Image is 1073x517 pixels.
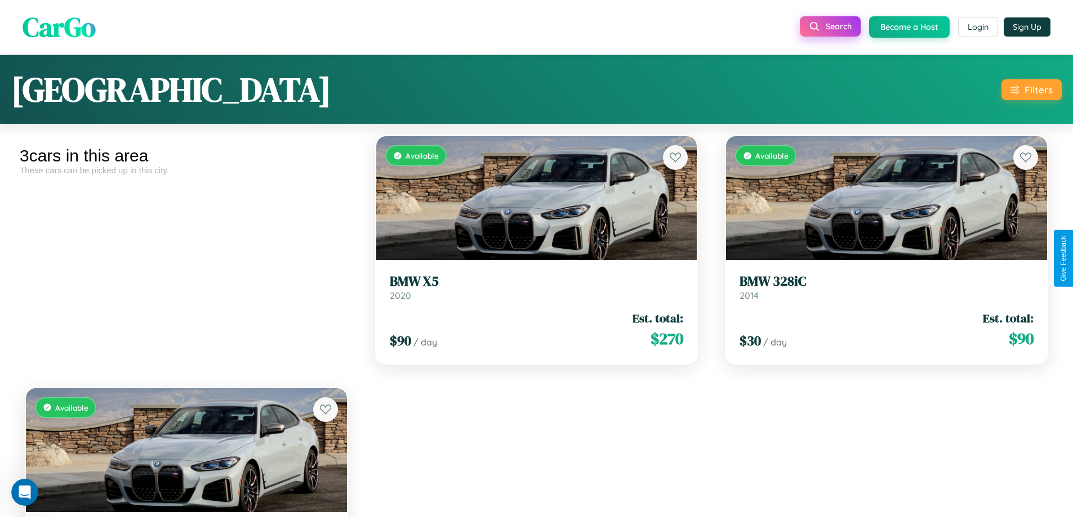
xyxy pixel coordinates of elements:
button: Sign Up [1004,17,1050,37]
h3: BMW X5 [390,273,684,290]
span: CarGo [23,8,96,46]
div: Filters [1025,84,1053,96]
div: 3 cars in this area [20,146,353,165]
span: 2020 [390,290,411,301]
span: Available [406,151,439,160]
span: Est. total: [983,310,1034,326]
span: / day [763,336,787,348]
span: $ 270 [651,327,683,350]
a: BMW 328iC2014 [740,273,1034,301]
span: $ 30 [740,331,761,350]
button: Search [800,16,861,37]
span: $ 90 [1009,327,1034,350]
div: Give Feedback [1059,236,1067,281]
span: Available [55,403,88,412]
span: / day [413,336,437,348]
span: Search [826,21,852,32]
h1: [GEOGRAPHIC_DATA] [11,66,331,113]
iframe: Intercom live chat [11,479,38,506]
h3: BMW 328iC [740,273,1034,290]
span: 2014 [740,290,759,301]
a: BMW X52020 [390,273,684,301]
button: Become a Host [869,16,950,38]
div: These cars can be picked up in this city. [20,165,353,175]
span: Available [755,151,789,160]
button: Filters [1001,79,1062,100]
span: $ 90 [390,331,411,350]
span: Est. total: [633,310,683,326]
button: Login [958,17,998,37]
